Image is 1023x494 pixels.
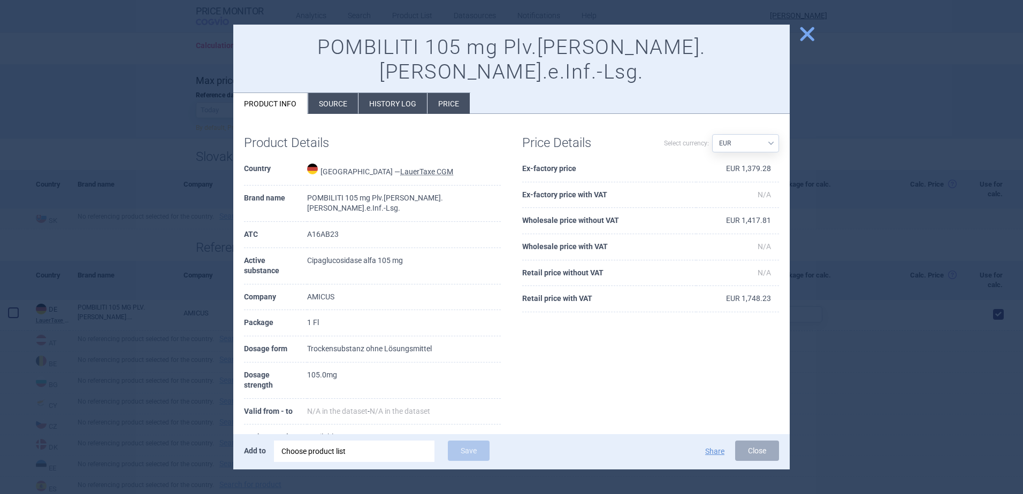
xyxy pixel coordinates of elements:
[307,362,501,399] td: 105.0mg
[522,135,651,151] h1: Price Details
[758,242,771,251] span: N/A
[696,286,779,312] td: EUR 1,748.23
[522,182,696,209] th: Ex-factory price with VAT
[758,190,771,199] span: N/A
[244,310,307,336] th: Package
[522,208,696,234] th: Wholesale price without VAT
[244,186,307,222] th: Brand name
[696,208,779,234] td: EUR 1,417.81
[244,399,307,425] th: Valid from - to
[307,424,501,451] td: Available
[244,362,307,399] th: Dosage strength
[308,93,358,114] li: Source
[307,336,501,362] td: Trockensubstanz ohne Lösungsmittel
[244,441,266,461] p: Add to
[244,156,307,186] th: Country
[307,310,501,336] td: 1 Fl
[307,248,501,284] td: Cipaglucosidase alfa 105 mg
[358,93,427,114] li: History log
[307,222,501,248] td: A16AB23
[244,424,307,451] th: Market supply
[244,284,307,311] th: Company
[758,268,771,277] span: N/A
[244,135,372,151] h1: Product Details
[735,441,779,461] button: Close
[696,156,779,182] td: EUR 1,379.28
[664,134,709,152] label: Select currency:
[522,260,696,287] th: Retail price without VAT
[427,93,470,114] li: Price
[307,186,501,222] td: POMBILITI 105 mg Plv.[PERSON_NAME].[PERSON_NAME].e.Inf.-Lsg.
[448,441,490,461] button: Save
[281,441,427,462] div: Choose product list
[307,399,501,425] td: -
[400,167,453,176] abbr: LauerTaxe CGM — Complex database for German drug information provided by commercial provider CGM ...
[244,222,307,248] th: ATC
[244,35,779,84] h1: POMBILITI 105 mg Plv.[PERSON_NAME].[PERSON_NAME].e.Inf.-Lsg.
[522,286,696,312] th: Retail price with VAT
[307,407,368,415] span: N/A in the dataset
[522,234,696,260] th: Wholesale price with VAT
[705,447,724,455] button: Share
[244,336,307,362] th: Dosage form
[307,164,318,174] img: Germany
[522,156,696,182] th: Ex-factory price
[244,248,307,284] th: Active substance
[307,156,501,186] td: [GEOGRAPHIC_DATA] —
[307,284,501,311] td: AMICUS
[370,407,430,415] span: N/A in the dataset
[274,441,434,462] div: Choose product list
[233,93,308,114] li: Product info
